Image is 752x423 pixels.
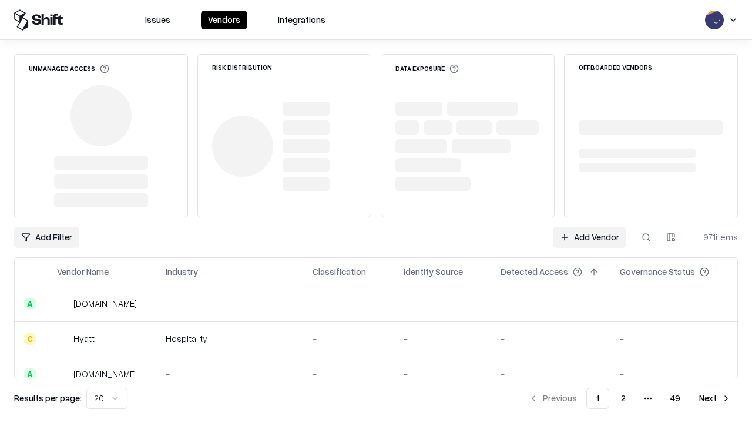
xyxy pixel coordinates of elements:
div: - [313,333,385,345]
div: A [24,368,36,380]
div: - [620,368,728,380]
div: - [313,368,385,380]
div: - [501,368,601,380]
div: Hyatt [73,333,95,345]
div: Unmanaged Access [29,64,109,73]
button: Add Filter [14,227,79,248]
div: Offboarded Vendors [579,64,652,70]
div: Classification [313,266,366,278]
div: C [24,333,36,345]
p: Results per page: [14,392,82,404]
div: - [404,297,482,310]
div: - [313,297,385,310]
img: primesec.co.il [57,368,69,380]
div: Identity Source [404,266,463,278]
div: - [501,333,601,345]
div: Industry [166,266,198,278]
div: 971 items [691,231,738,243]
div: - [166,368,294,380]
button: Vendors [201,11,247,29]
img: intrado.com [57,298,69,310]
div: Risk Distribution [212,64,272,70]
div: Data Exposure [395,64,459,73]
button: Issues [138,11,177,29]
div: Hospitality [166,333,294,345]
div: [DOMAIN_NAME] [73,297,137,310]
div: Vendor Name [57,266,109,278]
button: 1 [586,388,609,409]
button: 2 [612,388,635,409]
div: - [404,368,482,380]
div: - [404,333,482,345]
div: - [620,297,728,310]
div: - [620,333,728,345]
button: Integrations [271,11,333,29]
div: - [501,297,601,310]
nav: pagination [522,388,738,409]
div: - [166,297,294,310]
img: Hyatt [57,333,69,345]
div: Detected Access [501,266,568,278]
button: Next [692,388,738,409]
a: Add Vendor [553,227,626,248]
button: 49 [661,388,690,409]
div: A [24,298,36,310]
div: [DOMAIN_NAME] [73,368,137,380]
div: Governance Status [620,266,695,278]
